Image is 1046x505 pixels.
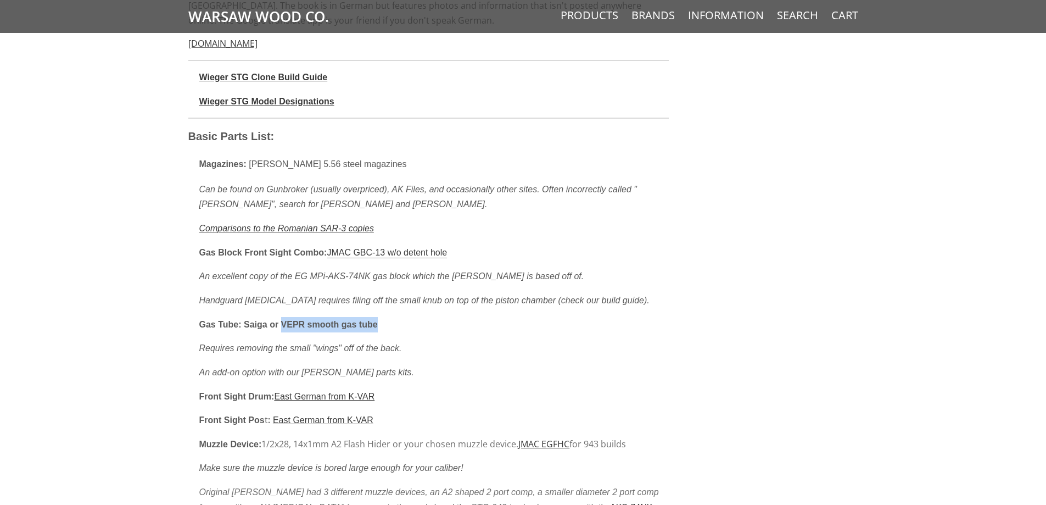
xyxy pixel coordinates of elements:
span: Magazines: [199,159,247,169]
p: 1/2x28, 14x1mm A2 Flash Hider or your chosen muzzle device. for 943 builds [199,437,669,452]
span: Gas Block Front Sight Combo: [199,248,327,257]
a: JMAC GBC-13 w/o detent hole [327,248,447,257]
span: Make sure the muzzle device is bored large enough for your caliber! [199,463,463,473]
strong: Front Sight Drum: [199,392,275,401]
p: t [199,413,669,428]
a: JMAC EGFHC [518,438,569,450]
a: East German from K-VAR [273,415,373,425]
a: Products [561,8,618,23]
span: Gas Tube: Saiga or VEPR smooth gas tube [199,320,378,329]
a: Search [777,8,818,23]
a: Wieger STG Clone Build Guide [199,73,328,82]
span: Basic Parts List: [188,130,275,142]
span: [PERSON_NAME] 5.56 steel magazines [249,159,406,169]
a: East German from K-VAR [274,392,374,401]
strong: Muzzle Device: [199,440,262,449]
strong: : [268,415,271,425]
a: Brands [631,8,675,23]
span: Handguard [MEDICAL_DATA] requires filing off the small knub on top of the piston chamber (check o... [199,296,650,305]
a: Comparisons to the Romanian SAR-3 copies [199,224,374,233]
span: Requires removing the small "wings" off of the back. [199,343,402,353]
a: [DOMAIN_NAME] [188,37,258,49]
span: Can be found on Gunbroker (usually overpriced), AK Files, and occasionally other sites. Often inc... [199,185,637,209]
span: An excellent copy of the EG MPi-AKS-74NK gas block which the [PERSON_NAME] is based off of. [199,271,584,281]
a: Wieger STG Model Designations [199,97,334,106]
a: Cart [831,8,858,23]
a: Information [688,8,764,23]
span: An add-on option with our [PERSON_NAME] parts kits. [199,368,414,377]
span: Front Sight Pos [199,415,265,425]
